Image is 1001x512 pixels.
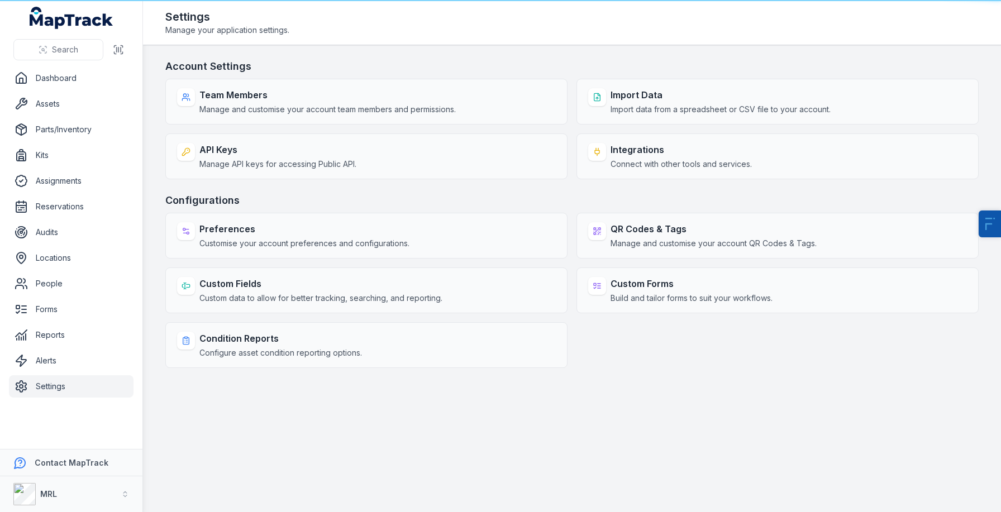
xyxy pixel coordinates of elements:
[611,222,817,236] strong: QR Codes & Tags
[611,143,752,156] strong: Integrations
[611,277,773,290] strong: Custom Forms
[165,193,979,208] h3: Configurations
[199,143,356,156] strong: API Keys
[9,221,134,243] a: Audits
[165,213,568,259] a: PreferencesCustomise your account preferences and configurations.
[199,159,356,170] span: Manage API keys for accessing Public API.
[13,39,103,60] button: Search
[9,67,134,89] a: Dashboard
[611,104,831,115] span: Import data from a spreadsheet or CSV file to your account.
[9,350,134,372] a: Alerts
[611,159,752,170] span: Connect with other tools and services.
[199,293,442,304] span: Custom data to allow for better tracking, searching, and reporting.
[35,458,108,467] strong: Contact MapTrack
[165,79,568,125] a: Team MembersManage and customise your account team members and permissions.
[9,324,134,346] a: Reports
[576,79,979,125] a: Import DataImport data from a spreadsheet or CSV file to your account.
[165,9,289,25] h2: Settings
[9,375,134,398] a: Settings
[199,347,362,358] span: Configure asset condition reporting options.
[576,213,979,259] a: QR Codes & TagsManage and customise your account QR Codes & Tags.
[199,332,362,345] strong: Condition Reports
[9,118,134,141] a: Parts/Inventory
[9,93,134,115] a: Assets
[165,267,568,313] a: Custom FieldsCustom data to allow for better tracking, searching, and reporting.
[199,222,409,236] strong: Preferences
[9,170,134,192] a: Assignments
[611,238,817,249] span: Manage and customise your account QR Codes & Tags.
[9,195,134,218] a: Reservations
[199,104,456,115] span: Manage and customise your account team members and permissions.
[30,7,113,29] a: MapTrack
[52,44,78,55] span: Search
[165,59,979,74] h3: Account Settings
[165,133,568,179] a: API KeysManage API keys for accessing Public API.
[9,272,134,295] a: People
[165,25,289,36] span: Manage your application settings.
[576,267,979,313] a: Custom FormsBuild and tailor forms to suit your workflows.
[611,293,773,304] span: Build and tailor forms to suit your workflows.
[9,247,134,269] a: Locations
[165,322,568,368] a: Condition ReportsConfigure asset condition reporting options.
[611,88,831,102] strong: Import Data
[9,298,134,320] a: Forms
[9,144,134,166] a: Kits
[40,489,57,499] strong: MRL
[576,133,979,179] a: IntegrationsConnect with other tools and services.
[199,88,456,102] strong: Team Members
[199,277,442,290] strong: Custom Fields
[199,238,409,249] span: Customise your account preferences and configurations.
